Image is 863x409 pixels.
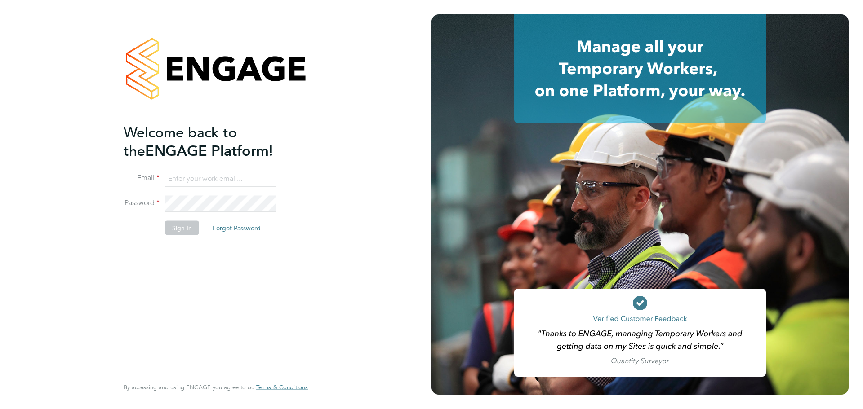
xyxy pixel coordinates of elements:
span: Welcome back to the [124,123,237,159]
h2: ENGAGE Platform! [124,123,299,160]
button: Sign In [165,221,199,235]
label: Email [124,173,160,183]
input: Enter your work email... [165,171,276,187]
a: Terms & Conditions [256,384,308,391]
button: Forgot Password [205,221,268,235]
label: Password [124,198,160,208]
span: By accessing and using ENGAGE you agree to our [124,383,308,391]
